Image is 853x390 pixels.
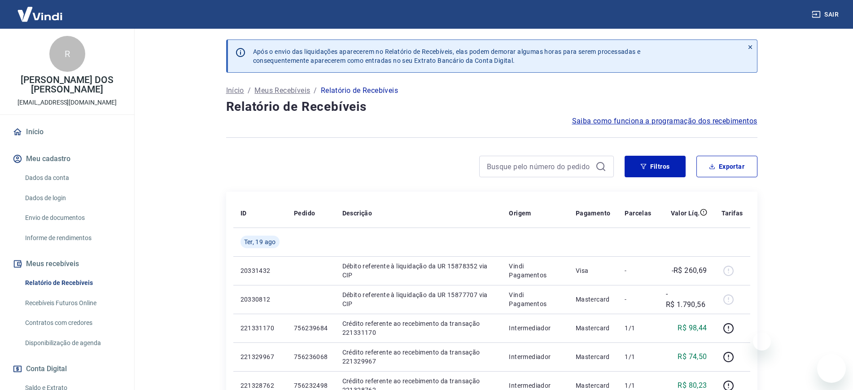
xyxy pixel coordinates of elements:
[625,324,651,333] p: 1/1
[22,209,123,227] a: Envio de documentos
[576,381,611,390] p: Mastercard
[11,254,123,274] button: Meus recebíveis
[342,319,495,337] p: Crédito referente ao recebimento da transação 221331170
[17,98,117,107] p: [EMAIL_ADDRESS][DOMAIN_NAME]
[509,290,561,308] p: Vindi Pagamentos
[672,265,707,276] p: -R$ 260,69
[722,209,743,218] p: Tarifas
[753,333,771,351] iframe: Fechar mensagem
[509,209,531,218] p: Origem
[248,85,251,96] p: /
[576,209,611,218] p: Pagamento
[22,229,123,247] a: Informe de rendimentos
[294,209,315,218] p: Pedido
[509,381,561,390] p: Intermediador
[678,323,707,333] p: R$ 98,44
[241,295,280,304] p: 20330812
[22,334,123,352] a: Disponibilização de agenda
[576,324,611,333] p: Mastercard
[241,381,280,390] p: 221328762
[509,324,561,333] p: Intermediador
[294,381,328,390] p: 756232498
[22,314,123,332] a: Contratos com credores
[294,352,328,361] p: 756236068
[666,289,707,310] p: -R$ 1.790,56
[342,290,495,308] p: Débito referente à liquidação da UR 15877707 via CIP
[625,266,651,275] p: -
[487,160,592,173] input: Busque pelo número do pedido
[7,75,127,94] p: [PERSON_NAME] DOS [PERSON_NAME]
[509,352,561,361] p: Intermediador
[342,262,495,280] p: Débito referente à liquidação da UR 15878352 via CIP
[11,359,123,379] button: Conta Digital
[625,209,651,218] p: Parcelas
[22,274,123,292] a: Relatório de Recebíveis
[817,354,846,383] iframe: Botão para abrir a janela de mensagens
[342,348,495,366] p: Crédito referente ao recebimento da transação 221329967
[226,85,244,96] a: Início
[625,381,651,390] p: 1/1
[810,6,842,23] button: Sair
[22,294,123,312] a: Recebíveis Futuros Online
[572,116,757,127] a: Saiba como funciona a programação dos recebimentos
[22,169,123,187] a: Dados da conta
[11,0,69,28] img: Vindi
[253,47,641,65] p: Após o envio das liquidações aparecerem no Relatório de Recebíveis, elas podem demorar algumas ho...
[241,352,280,361] p: 221329967
[625,352,651,361] p: 1/1
[254,85,310,96] a: Meus Recebíveis
[22,189,123,207] a: Dados de login
[314,85,317,96] p: /
[576,352,611,361] p: Mastercard
[294,324,328,333] p: 756239684
[696,156,757,177] button: Exportar
[49,36,85,72] div: R
[241,209,247,218] p: ID
[244,237,276,246] span: Ter, 19 ago
[509,262,561,280] p: Vindi Pagamentos
[241,266,280,275] p: 20331432
[321,85,398,96] p: Relatório de Recebíveis
[241,324,280,333] p: 221331170
[625,156,686,177] button: Filtros
[11,149,123,169] button: Meu cadastro
[678,351,707,362] p: R$ 74,50
[11,122,123,142] a: Início
[625,295,651,304] p: -
[576,295,611,304] p: Mastercard
[576,266,611,275] p: Visa
[226,98,757,116] h4: Relatório de Recebíveis
[671,209,700,218] p: Valor Líq.
[342,209,372,218] p: Descrição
